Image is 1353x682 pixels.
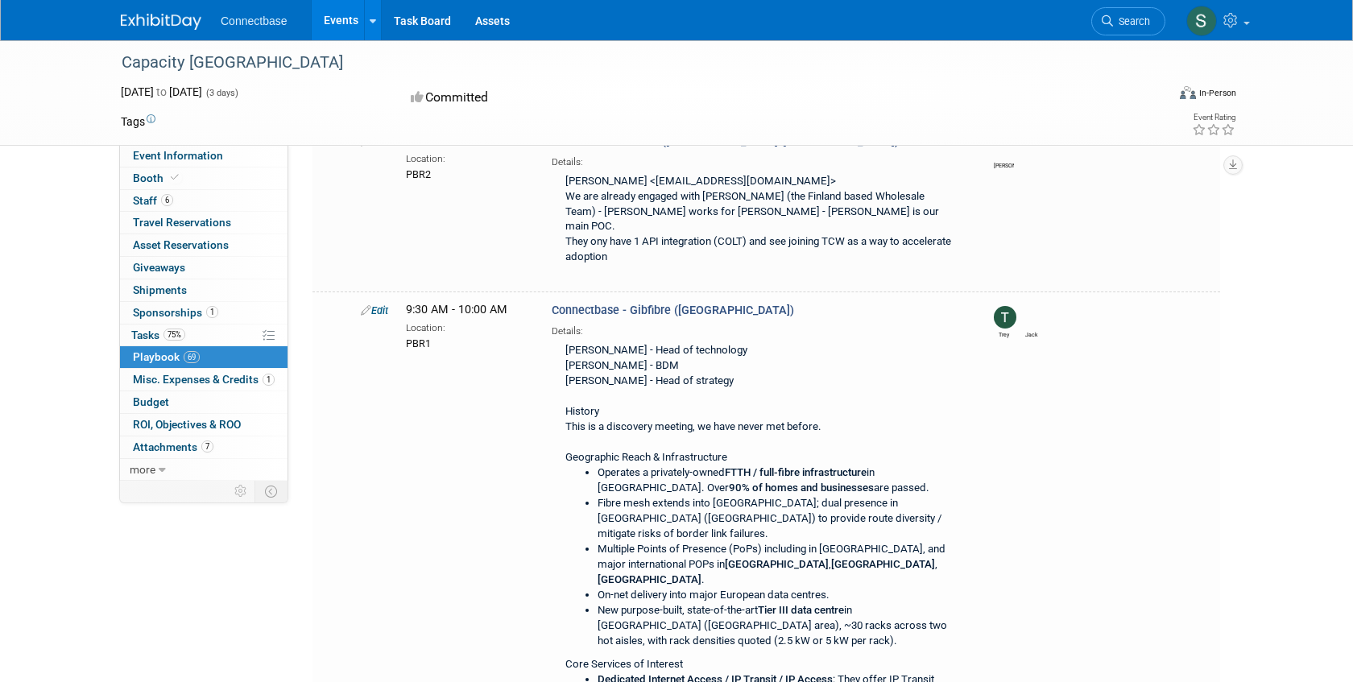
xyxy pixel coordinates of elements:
a: Asset Reservations [120,234,288,256]
b: [GEOGRAPHIC_DATA] [598,573,701,585]
a: Giveaways [120,257,288,279]
span: Tasks [131,329,185,341]
a: Sponsorships1 [120,302,288,324]
span: Playbook [133,350,200,363]
a: Tasks75% [120,324,288,346]
a: Misc. Expenses & Credits1 [120,369,288,391]
td: Toggle Event Tabs [255,481,288,502]
a: Edit [361,304,388,316]
img: Format-Inperson.png [1180,86,1196,99]
span: 6 [161,194,173,206]
a: Attachments7 [120,436,288,458]
span: (3 days) [205,88,238,98]
div: Event Rating [1192,114,1235,122]
div: In-Person [1198,87,1236,99]
img: John Giblin [994,137,1016,159]
div: Jack Davey [1022,329,1042,339]
i: Booth reservation complete [171,173,179,182]
span: 7 [201,440,213,453]
span: Search [1113,15,1150,27]
div: John Giblin [994,159,1014,170]
img: Jack Davey [1022,306,1045,329]
span: Event Information [133,149,223,162]
div: Details: [552,151,966,169]
span: more [130,463,155,476]
span: Booth [133,172,182,184]
div: Event Format [1070,84,1236,108]
a: more [120,459,288,481]
b: Tier III data centre [758,604,844,616]
span: Budget [133,395,169,408]
td: Personalize Event Tab Strip [227,481,255,502]
span: Shipments [133,283,187,296]
a: Event Information [120,145,288,167]
a: ROI, Objectives & ROO [120,414,288,436]
span: Attachments [133,440,213,453]
div: Capacity [GEOGRAPHIC_DATA] [116,48,1141,77]
li: Fibre mesh extends into [GEOGRAPHIC_DATA]; dual presence in [GEOGRAPHIC_DATA] ([GEOGRAPHIC_DATA])... [598,496,958,542]
span: 9:30 AM - 10:00 AM [406,303,507,316]
img: Trey Willis [994,306,1016,329]
span: Misc. Expenses & Credits [133,373,275,386]
span: 1 [206,306,218,318]
span: [DATE] [DATE] [121,85,202,98]
li: Operates a privately-owned in [GEOGRAPHIC_DATA]. Over are passed. [598,465,958,496]
span: Connectbase [221,14,288,27]
span: 75% [163,329,185,341]
td: Tags [121,114,155,130]
div: Trey Willis [994,329,1014,339]
b: [GEOGRAPHIC_DATA] [831,558,935,570]
a: Shipments [120,279,288,301]
span: Asset Reservations [133,238,229,251]
div: PBR2 [406,166,528,182]
a: Staff6 [120,190,288,212]
span: Sponsorships [133,306,218,319]
div: [PERSON_NAME] <[EMAIL_ADDRESS][DOMAIN_NAME]> We are already engaged with [PERSON_NAME] (the Finla... [552,169,966,272]
li: On-net delivery into major European data centres. [598,588,958,603]
a: Search [1091,7,1165,35]
div: Location: [406,319,528,335]
b: 90% of homes and businesses [729,482,874,494]
span: Travel Reservations [133,216,231,229]
b: FTTH / full-fibre infrastructure [725,466,867,478]
li: New purpose-built, state-of-the-art in [GEOGRAPHIC_DATA] ([GEOGRAPHIC_DATA] area), ~30 racks acro... [598,603,958,649]
a: Travel Reservations [120,212,288,234]
li: Multiple Points of Presence (PoPs) including in [GEOGRAPHIC_DATA], and major international POPs i... [598,542,958,588]
span: Giveaways [133,261,185,274]
div: PBR1 [406,335,528,351]
span: Staff [133,194,173,207]
a: Budget [120,391,288,413]
div: Location: [406,150,528,166]
img: Stephanie Bird [1186,6,1217,36]
div: Committed [406,84,762,112]
span: Connectbase - Gibfibre ([GEOGRAPHIC_DATA]) [552,304,794,317]
img: ExhibitDay [121,14,201,30]
span: 69 [184,351,200,363]
a: Booth [120,167,288,189]
a: Playbook69 [120,346,288,368]
span: to [154,85,169,98]
b: [GEOGRAPHIC_DATA] [725,558,829,570]
span: ROI, Objectives & ROO [133,418,241,431]
div: Details: [552,320,966,338]
span: 1 [263,374,275,386]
